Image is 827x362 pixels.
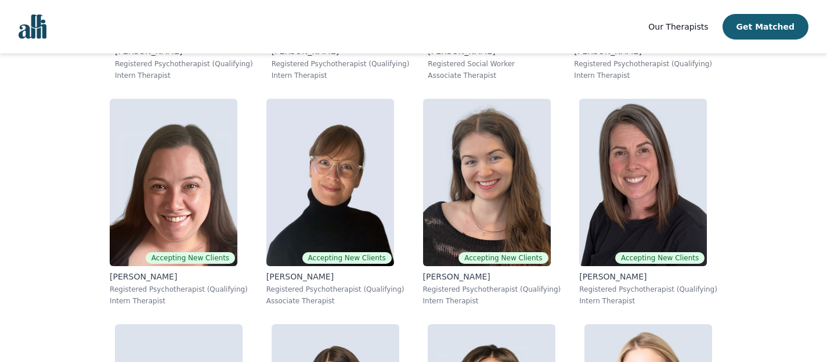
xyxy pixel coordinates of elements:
img: Madeleine_Clark [423,99,551,266]
p: [PERSON_NAME] [110,271,248,282]
p: [PERSON_NAME] [266,271,405,282]
a: Madeleine_ClarkAccepting New Clients[PERSON_NAME]Registered Psychotherapist (Qualifying)Intern Th... [414,89,570,315]
button: Get Matched [723,14,808,40]
p: Registered Social Worker [428,59,555,69]
p: Registered Psychotherapist (Qualifying) [115,59,253,69]
img: alli logo [19,15,46,39]
p: Intern Therapist [115,71,253,80]
p: Registered Psychotherapist (Qualifying) [272,59,410,69]
p: [PERSON_NAME] [423,271,561,282]
img: Angela_Earl [266,99,394,266]
p: Associate Therapist [266,296,405,306]
a: Jennifer_WeberAccepting New Clients[PERSON_NAME]Registered Psychotherapist (Qualifying)Intern The... [100,89,257,315]
p: Registered Psychotherapist (Qualifying) [266,285,405,294]
span: Accepting New Clients [302,252,392,264]
span: Accepting New Clients [458,252,548,264]
a: Stephanie_BunkerAccepting New Clients[PERSON_NAME]Registered Psychotherapist (Qualifying)Intern T... [570,89,727,315]
span: Accepting New Clients [146,252,235,264]
span: Our Therapists [648,22,708,31]
p: Intern Therapist [579,296,717,306]
p: [PERSON_NAME] [579,271,717,282]
p: Intern Therapist [423,296,561,306]
p: Registered Psychotherapist (Qualifying) [110,285,248,294]
p: Registered Psychotherapist (Qualifying) [574,59,712,69]
p: Intern Therapist [110,296,248,306]
a: Our Therapists [648,20,708,34]
p: Registered Psychotherapist (Qualifying) [423,285,561,294]
p: Intern Therapist [272,71,410,80]
a: Angela_EarlAccepting New Clients[PERSON_NAME]Registered Psychotherapist (Qualifying)Associate The... [257,89,414,315]
p: Intern Therapist [574,71,712,80]
p: Associate Therapist [428,71,555,80]
img: Stephanie_Bunker [579,99,707,266]
img: Jennifer_Weber [110,99,237,266]
p: Registered Psychotherapist (Qualifying) [579,285,717,294]
span: Accepting New Clients [615,252,705,264]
